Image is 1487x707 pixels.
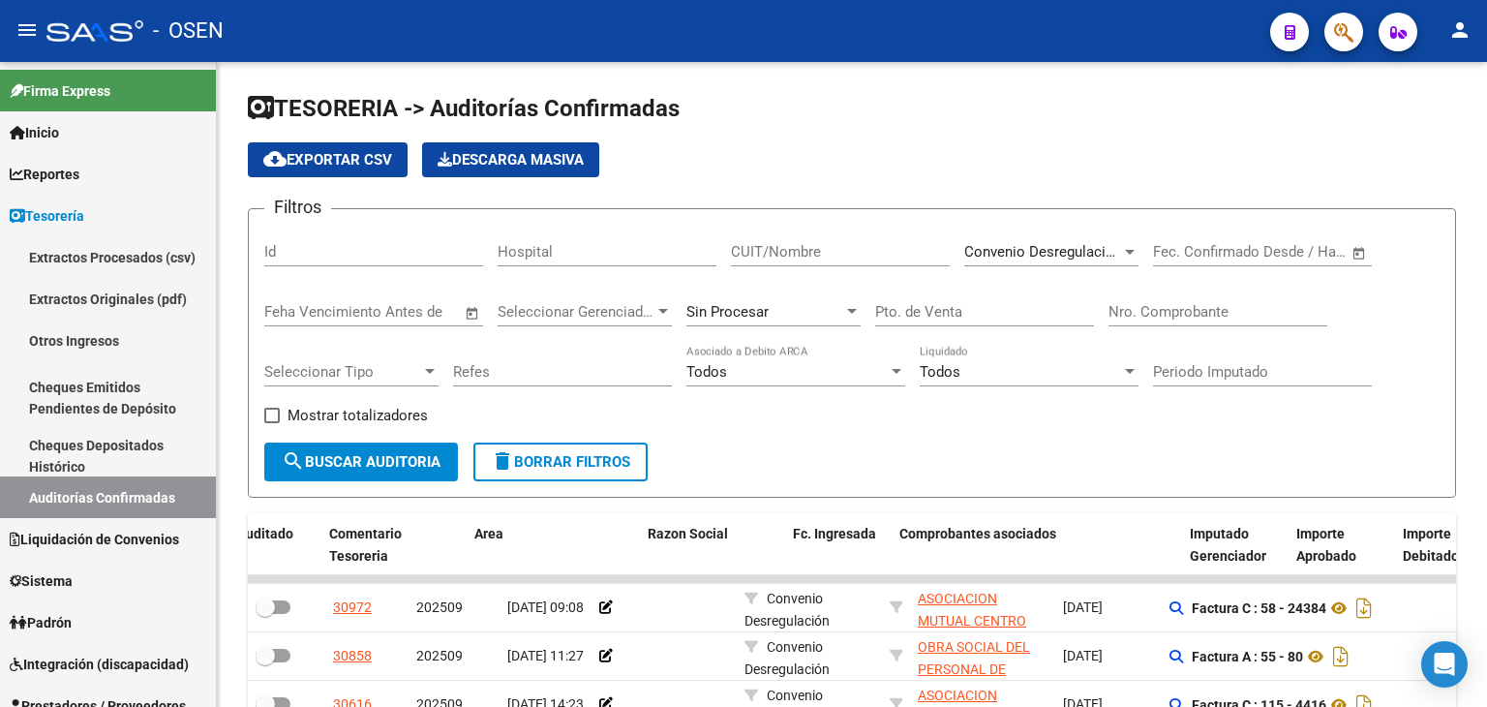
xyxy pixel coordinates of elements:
[920,363,960,381] span: Todos
[899,526,1056,541] span: Comprobantes asociados
[10,570,73,592] span: Sistema
[237,526,293,541] span: Auditado
[1249,243,1343,261] input: Fecha fin
[1192,649,1303,664] strong: Factura A : 55 - 80
[785,513,892,577] datatable-header-cell: Fc. Ingresada
[329,526,402,564] span: Comentario Tesoreria
[263,147,287,170] mat-icon: cloud_download
[282,449,305,473] mat-icon: search
[10,654,189,675] span: Integración (discapacidad)
[964,243,1122,261] span: Convenio Desregulación
[153,10,224,52] span: - OSEN
[892,513,1182,577] datatable-header-cell: Comprobantes asociados
[1351,593,1377,624] i: Descargar documento
[648,526,728,541] span: Razon Social
[744,591,830,629] span: Convenio Desregulación
[10,612,72,633] span: Padrón
[1182,513,1289,577] datatable-header-cell: Imputado Gerenciador
[1153,243,1231,261] input: Fecha inicio
[918,591,1048,694] span: ASOCIACION MUTUAL CENTRO MEDICO DE [GEOGRAPHIC_DATA][PERSON_NAME]
[918,588,1047,629] div: - 30709435538
[491,453,630,471] span: Borrar Filtros
[333,645,372,667] div: 30858
[1289,513,1395,577] datatable-header-cell: Importe Aprobado
[229,513,321,577] datatable-header-cell: Auditado
[491,449,514,473] mat-icon: delete
[263,151,392,169] span: Exportar CSV
[422,142,599,177] button: Descarga Masiva
[264,443,458,481] button: Buscar Auditoria
[288,404,428,427] span: Mostrar totalizadores
[1063,648,1103,663] span: [DATE]
[473,443,648,481] button: Borrar Filtros
[793,526,876,541] span: Fc. Ingresada
[248,142,408,177] button: Exportar CSV
[10,205,84,227] span: Tesorería
[10,80,110,102] span: Firma Express
[467,513,612,577] datatable-header-cell: Area
[498,303,654,321] span: Seleccionar Gerenciador
[10,164,79,185] span: Reportes
[507,648,584,663] span: [DATE] 11:27
[282,453,440,471] span: Buscar Auditoria
[248,95,680,122] span: TESORERIA -> Auditorías Confirmadas
[10,122,59,143] span: Inicio
[1190,526,1266,564] span: Imputado Gerenciador
[507,599,584,615] span: [DATE] 09:08
[474,526,503,541] span: Area
[1328,641,1353,672] i: Descargar documento
[1296,526,1356,564] span: Importe Aprobado
[1349,242,1371,264] button: Open calendar
[321,513,467,577] datatable-header-cell: Comentario Tesoreria
[1421,641,1468,688] div: Open Intercom Messenger
[10,529,179,550] span: Liquidación de Convenios
[416,648,463,663] span: 202509
[686,363,727,381] span: Todos
[422,142,599,177] app-download-masive: Descarga masiva de comprobantes (adjuntos)
[744,639,830,677] span: Convenio Desregulación
[640,513,785,577] datatable-header-cell: Razon Social
[438,151,584,169] span: Descarga Masiva
[333,597,372,619] div: 30972
[1448,18,1472,42] mat-icon: person
[15,18,39,42] mat-icon: menu
[1403,526,1459,564] span: Importe Debitado
[918,636,1047,677] div: - 30578079994
[264,194,331,221] h3: Filtros
[462,302,484,324] button: Open calendar
[1063,599,1103,615] span: [DATE]
[416,599,463,615] span: 202509
[264,363,421,381] span: Seleccionar Tipo
[686,303,769,321] span: Sin Procesar
[1192,600,1326,616] strong: Factura C : 58 - 24384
